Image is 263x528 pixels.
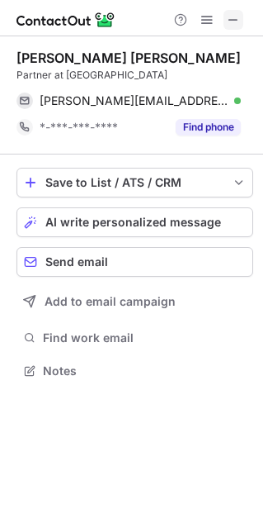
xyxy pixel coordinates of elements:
button: Send email [16,247,253,277]
button: Find work email [16,326,253,350]
img: ContactOut v5.3.10 [16,10,115,30]
div: [PERSON_NAME] [PERSON_NAME] [16,50,241,66]
div: Partner at [GEOGRAPHIC_DATA] [16,68,253,83]
button: save-profile-one-click [16,168,253,197]
span: Add to email campaign [45,295,176,308]
span: Notes [43,364,247,378]
button: Reveal Button [176,119,241,136]
button: Add to email campaign [16,287,253,316]
span: Send email [45,255,108,269]
div: Save to List / ATS / CRM [45,176,224,189]
span: Find work email [43,331,247,345]
button: Notes [16,359,253,383]
button: AI write personalized message [16,207,253,237]
span: [PERSON_NAME][EMAIL_ADDRESS][PERSON_NAME][DOMAIN_NAME] [40,93,228,108]
span: AI write personalized message [45,216,221,229]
